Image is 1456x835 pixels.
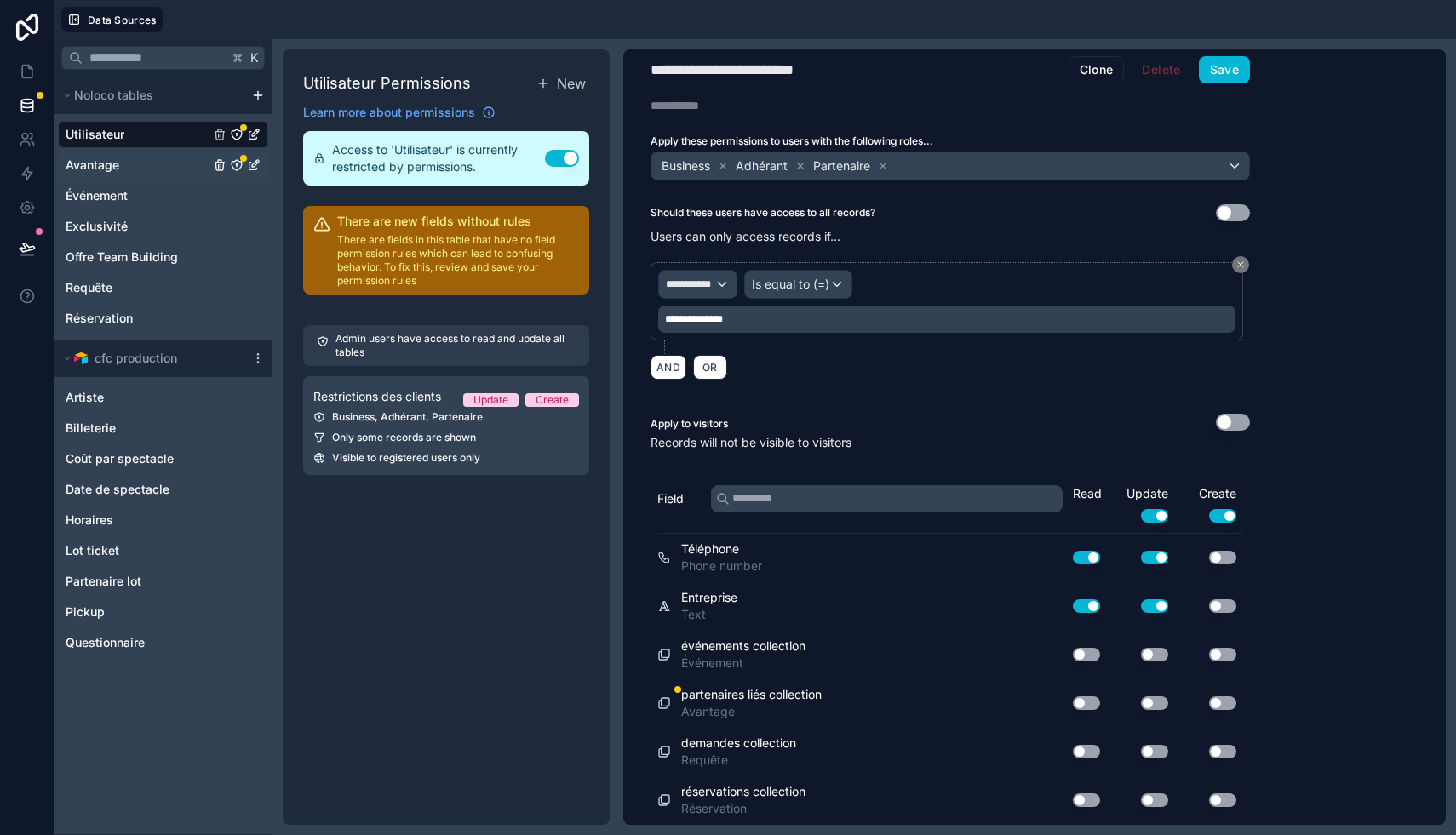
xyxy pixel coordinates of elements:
span: demandes collection [681,735,796,752]
button: New [533,70,589,97]
span: Avantage [681,703,822,720]
p: There are fields in this table that have no field permission rules which can lead to confusing be... [337,233,579,288]
span: Partenaire [813,157,870,174]
label: Should these users have access to all records? [651,206,875,220]
a: Restrictions des clientsUpdateCreateBusiness, Adhérant, PartenaireOnly some records are shownVisi... [303,376,589,475]
span: Adhérant [736,157,788,174]
div: Read [1073,485,1107,502]
span: événements collection [681,638,805,655]
span: New [557,73,586,94]
h2: There are new fields without rules [337,213,579,230]
span: Text [681,606,737,623]
span: Only some records are shown [332,431,476,444]
span: Restrictions des clients [313,388,441,405]
span: Téléphone [681,540,762,558]
span: Learn more about permissions [303,104,475,121]
span: K [249,52,261,64]
span: réservations collection [681,783,805,800]
button: Data Sources [61,7,163,32]
p: Users can only access records if... [651,228,1250,245]
span: Data Sources [88,14,157,26]
span: Requête [681,752,796,769]
label: Apply to visitors [651,417,728,431]
p: Admin users have access to read and update all tables [335,332,576,359]
button: Is equal to (=) [744,270,852,299]
span: OR [699,361,721,374]
span: Is equal to (=) [752,276,829,293]
span: Field [657,490,684,507]
div: Update [473,393,508,407]
button: AND [651,355,686,380]
span: Phone number [681,558,762,575]
div: Create [1175,485,1243,523]
span: partenaires liés collection [681,686,822,703]
span: Access to 'Utilisateur' is currently restricted by permissions. [332,141,545,175]
button: OR [693,355,727,380]
span: Événement [681,655,805,672]
button: BusinessAdhérantPartenaire [651,152,1250,180]
label: Apply these permissions to users with the following roles... [651,134,1250,148]
p: Records will not be visible to visitors [651,434,1250,451]
span: Business [662,157,710,174]
a: Learn more about permissions [303,104,496,121]
div: Business, Adhérant, Partenaire [313,410,579,424]
div: Create [536,393,569,407]
button: Save [1199,56,1250,83]
span: Réservation [681,800,805,817]
div: Update [1107,485,1175,523]
span: Entreprise [681,589,737,606]
h1: Utilisateur Permissions [303,71,471,95]
span: Visible to registered users only [332,451,480,465]
button: Clone [1069,56,1125,83]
